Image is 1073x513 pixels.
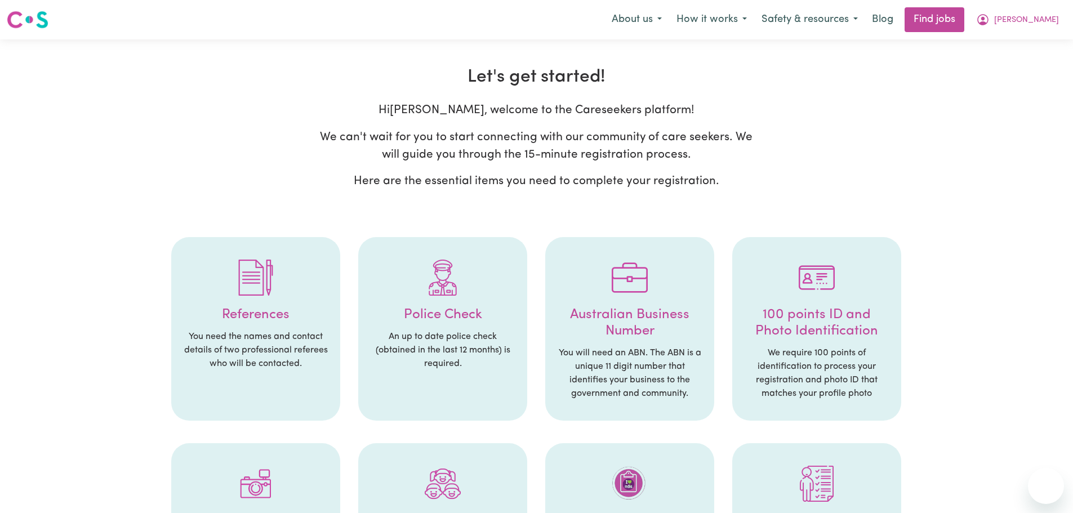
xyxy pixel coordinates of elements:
span: [PERSON_NAME] [994,14,1059,26]
h4: Police Check [369,307,516,323]
h2: Let's get started! [96,66,977,88]
p: You need the names and contact details of two professional referees who will be contacted. [182,330,329,371]
h4: 100 points ID and Photo Identification [743,307,890,340]
p: Here are the essential items you need to complete your registration. [320,172,754,190]
p: An up to date police check (obtained in the last 12 months) is required. [369,330,516,371]
p: Hi [PERSON_NAME] , welcome to the Careseekers platform! [320,101,754,119]
button: How it works [669,8,754,32]
iframe: Button to launch messaging window [1028,468,1064,504]
button: Safety & resources [754,8,865,32]
p: We can't wait for you to start connecting with our community of care seekers. We will guide you t... [320,128,754,163]
h4: Australian Business Number [556,307,703,340]
p: We require 100 points of identification to process your registration and photo ID that matches yo... [743,346,890,400]
img: Careseekers logo [7,10,48,30]
a: Blog [865,7,900,32]
button: About us [604,8,669,32]
a: Find jobs [905,7,964,32]
h4: References [182,307,329,323]
p: You will need an ABN. The ABN is a unique 11 digit number that identifies your business to the go... [556,346,703,400]
button: My Account [969,8,1066,32]
a: Careseekers logo [7,7,48,33]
